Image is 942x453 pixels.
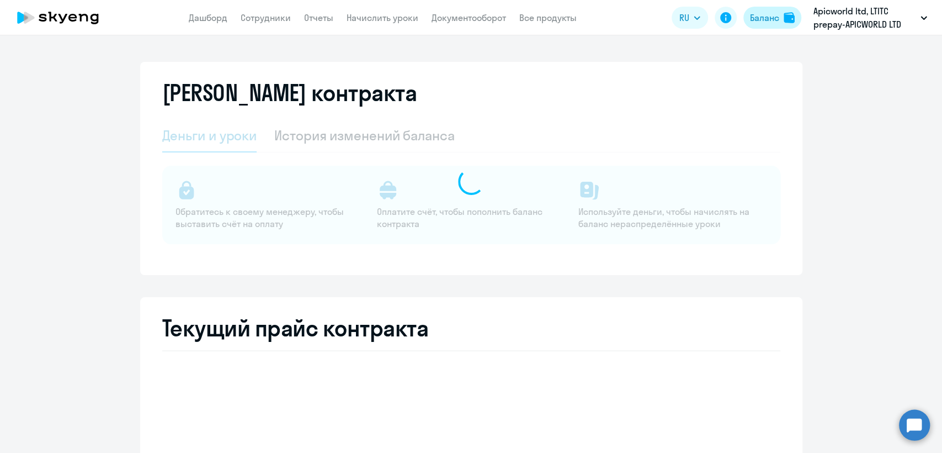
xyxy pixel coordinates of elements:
h2: [PERSON_NAME] контракта [162,80,417,106]
img: balance [784,12,795,23]
span: RU [679,11,689,24]
a: Сотрудники [241,12,291,23]
div: Баланс [750,11,779,24]
a: Начислить уроки [347,12,418,23]
button: RU [672,7,708,29]
button: Apicworld ltd, LTITC prepay-APICWORLD LTD [808,4,933,31]
a: Дашборд [189,12,227,23]
a: Все продукты [519,12,577,23]
button: Балансbalance [743,7,801,29]
h2: Текущий прайс контракта [162,315,780,341]
p: Apicworld ltd, LTITC prepay-APICWORLD LTD [813,4,916,31]
a: Отчеты [304,12,333,23]
a: Документооборот [432,12,506,23]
